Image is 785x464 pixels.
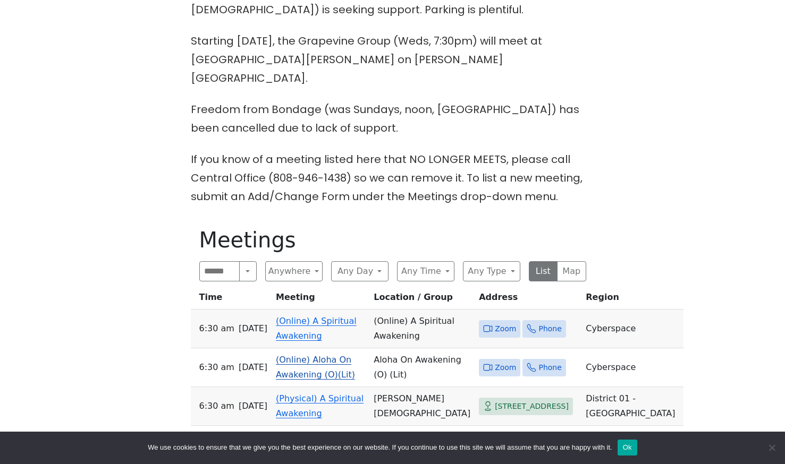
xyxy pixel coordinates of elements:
[495,361,516,374] span: Zoom
[369,310,475,348] td: (Online) A Spiritual Awakening
[766,442,777,453] span: No
[265,261,323,281] button: Anywhere
[272,290,369,310] th: Meeting
[369,387,475,426] td: [PERSON_NAME][DEMOGRAPHIC_DATA]
[581,348,683,387] td: Cyberspace
[276,355,355,380] a: (Online) Aloha On Awakening (O)(Lit)
[557,261,586,281] button: Map
[239,360,267,375] span: [DATE]
[191,100,595,138] p: Freedom from Bondage (was Sundays, noon, [GEOGRAPHIC_DATA]) has been cancelled due to lack of sup...
[199,321,234,336] span: 6:30 AM
[199,360,234,375] span: 6:30 AM
[239,321,267,336] span: [DATE]
[199,261,240,281] input: Search
[475,290,581,310] th: Address
[529,261,558,281] button: List
[581,290,683,310] th: Region
[581,387,683,426] td: District 01 - [GEOGRAPHIC_DATA]
[191,32,595,88] p: Starting [DATE], the Grapevine Group (Weds, 7:30pm) will meet at [GEOGRAPHIC_DATA][PERSON_NAME] o...
[495,400,569,413] span: [STREET_ADDRESS]
[538,322,561,336] span: Phone
[463,261,520,281] button: Any Type
[276,393,364,418] a: (Physical) A Spiritual Awakening
[191,290,272,310] th: Time
[276,316,357,341] a: (Online) A Spiritual Awakening
[538,361,561,374] span: Phone
[331,261,389,281] button: Any Day
[618,440,637,456] button: Ok
[581,310,683,348] td: Cyberspace
[495,322,516,336] span: Zoom
[369,290,475,310] th: Location / Group
[199,227,586,253] h1: Meetings
[369,348,475,387] td: Aloha On Awakening (O) (Lit)
[148,442,612,453] span: We use cookies to ensure that we give you the best experience on our website. If you continue to ...
[397,261,454,281] button: Any Time
[191,150,595,206] p: If you know of a meeting listed here that NO LONGER MEETS, please call Central Office (808-946-14...
[199,399,234,414] span: 6:30 AM
[239,261,256,281] button: Search
[239,399,267,414] span: [DATE]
